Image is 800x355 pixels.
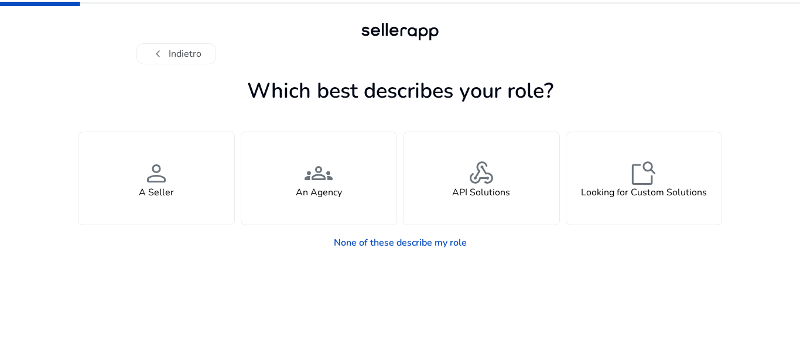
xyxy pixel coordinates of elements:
[139,187,174,198] h4: A Seller
[241,132,398,225] button: groupsAn Agency
[151,46,165,62] font: chevron_left
[566,132,723,225] button: feature_searchLooking for Custom Solutions
[169,47,201,60] font: Indietro
[296,187,342,198] h4: An Agency
[452,187,510,198] h4: API Solutions
[305,159,333,187] span: groups
[142,159,170,187] span: person
[78,132,235,225] button: personA Seller
[581,187,707,198] h4: Looking for Custom Solutions
[324,231,476,254] a: None of these describe my role
[630,159,658,187] span: feature_search
[403,132,560,225] button: webhookAPI Solutions
[78,78,722,104] h1: Which best describes your role?
[136,43,216,64] button: chevron_leftIndietro
[467,159,495,187] span: webhook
